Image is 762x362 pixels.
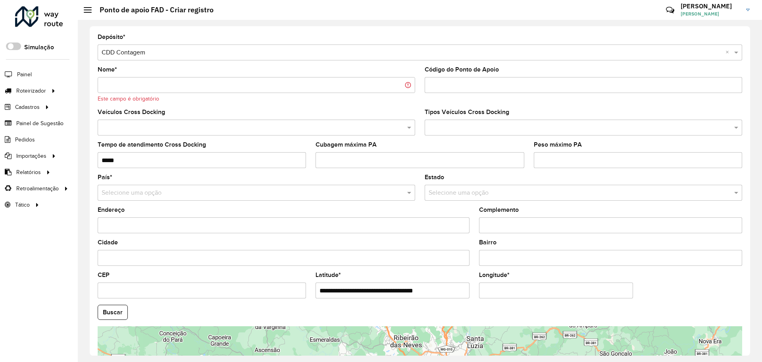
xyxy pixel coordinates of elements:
[16,152,46,160] span: Importações
[98,238,118,247] label: Cidade
[725,48,732,57] span: Clear all
[479,238,496,247] label: Bairro
[534,140,582,149] label: Peso máximo PA
[681,10,740,17] span: [PERSON_NAME]
[98,140,206,149] label: Tempo de atendimento Cross Docking
[98,305,128,320] button: Buscar
[24,43,54,52] label: Simulação
[16,168,41,176] span: Relatórios
[479,270,510,280] label: Longitude
[425,172,444,182] label: Estado
[15,136,35,144] span: Pedidos
[98,172,112,182] label: País
[316,270,341,280] label: Latitude
[681,2,740,10] h3: [PERSON_NAME]
[17,70,32,79] span: Painel
[479,205,519,215] label: Complemento
[425,65,499,74] label: Código do Ponto de Apoio
[316,140,377,149] label: Cubagem máxima PA
[16,184,59,193] span: Retroalimentação
[15,103,40,111] span: Cadastros
[92,6,214,14] h2: Ponto de apoio FAD - Criar registro
[98,96,159,102] formly-validation-message: Este campo é obrigatório
[98,65,117,74] label: Nome
[16,87,46,95] span: Roteirizador
[16,119,63,128] span: Painel de Sugestão
[98,205,125,215] label: Endereço
[15,201,30,209] span: Tático
[98,32,125,42] label: Depósito
[662,2,679,19] a: Contato Rápido
[98,107,165,117] label: Veículos Cross Docking
[98,270,110,280] label: CEP
[425,107,509,117] label: Tipos Veículos Cross Docking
